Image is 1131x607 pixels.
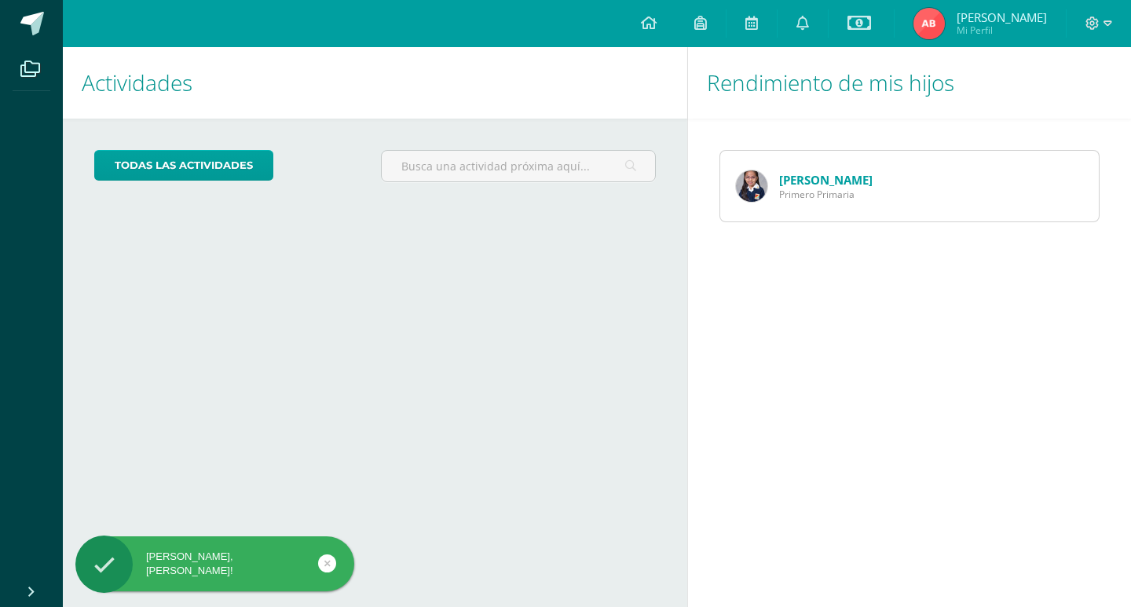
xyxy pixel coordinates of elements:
span: [PERSON_NAME] [957,9,1047,25]
a: [PERSON_NAME] [779,172,873,188]
span: Primero Primaria [779,188,873,201]
img: a4ffd36229f10af0e9865c33b6af8d1a.png [736,170,767,202]
a: todas las Actividades [94,150,273,181]
div: [PERSON_NAME], [PERSON_NAME]! [75,550,354,578]
h1: Actividades [82,47,668,119]
span: Mi Perfil [957,24,1047,37]
img: fb91847b5dc189ef280973811f68182c.png [913,8,945,39]
input: Busca una actividad próxima aquí... [382,151,654,181]
h1: Rendimiento de mis hijos [707,47,1112,119]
